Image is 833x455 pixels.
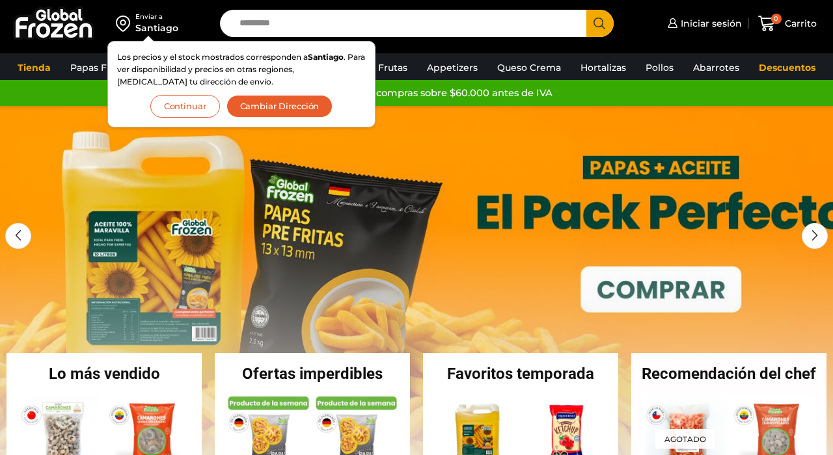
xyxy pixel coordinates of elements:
[574,55,633,80] a: Hortalizas
[116,12,135,34] img: address-field-icon.svg
[755,8,820,39] a: 0 Carrito
[655,428,715,448] p: Agotado
[782,17,817,30] span: Carrito
[117,51,366,88] p: Los precios y el stock mostrados corresponden a . Para ver disponibilidad y precios en otras regi...
[752,55,822,80] a: Descuentos
[7,366,202,382] h2: Lo más vendido
[150,95,220,118] button: Continuar
[677,17,742,30] span: Iniciar sesión
[420,55,484,80] a: Appetizers
[687,55,746,80] a: Abarrotes
[639,55,680,80] a: Pollos
[491,55,567,80] a: Queso Crema
[586,10,614,37] button: Search button
[226,95,333,118] button: Cambiar Dirección
[135,21,178,34] div: Santiago
[11,55,57,80] a: Tienda
[423,366,618,382] h2: Favoritos temporada
[771,14,782,24] span: 0
[664,10,742,36] a: Iniciar sesión
[215,366,410,382] h2: Ofertas imperdibles
[631,366,826,382] h2: Recomendación del chef
[135,12,178,21] div: Enviar a
[308,52,344,62] strong: Santiago
[64,55,133,80] a: Papas Fritas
